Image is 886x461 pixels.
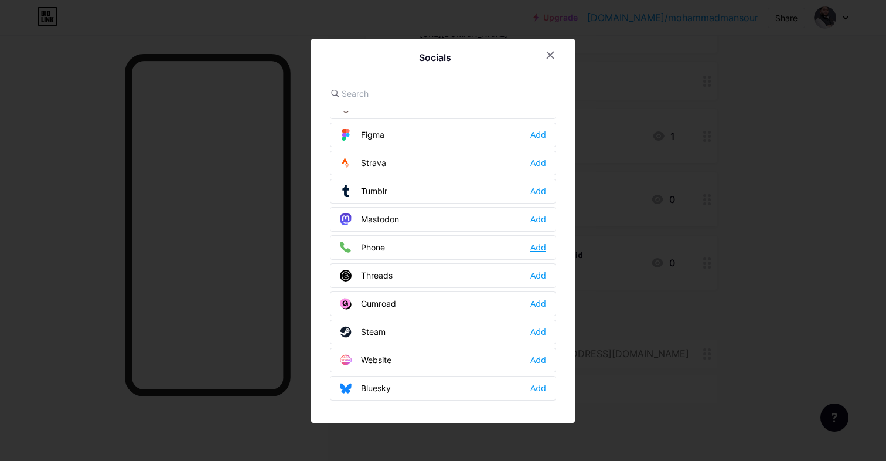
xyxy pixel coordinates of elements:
div: Add [530,213,546,225]
div: Add [530,157,546,169]
div: Add [530,298,546,310]
div: Bluesky [340,382,391,394]
input: Search [342,87,471,100]
div: Mastodon [340,213,399,225]
div: Add [530,326,546,338]
div: Gumroad [340,298,396,310]
div: Add [530,242,546,253]
div: Add [530,129,546,141]
div: Add [530,354,546,366]
div: Socials [419,50,451,65]
div: Goodreads [340,101,403,113]
div: Phone [340,242,385,253]
div: Add [530,185,546,197]
div: Steam [340,326,386,338]
div: Website [340,354,391,366]
div: Strava [340,157,386,169]
div: Tumblr [340,185,387,197]
div: Figma [340,129,384,141]
div: Threads [340,270,393,282]
div: Add [530,270,546,282]
div: Add [530,382,546,394]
